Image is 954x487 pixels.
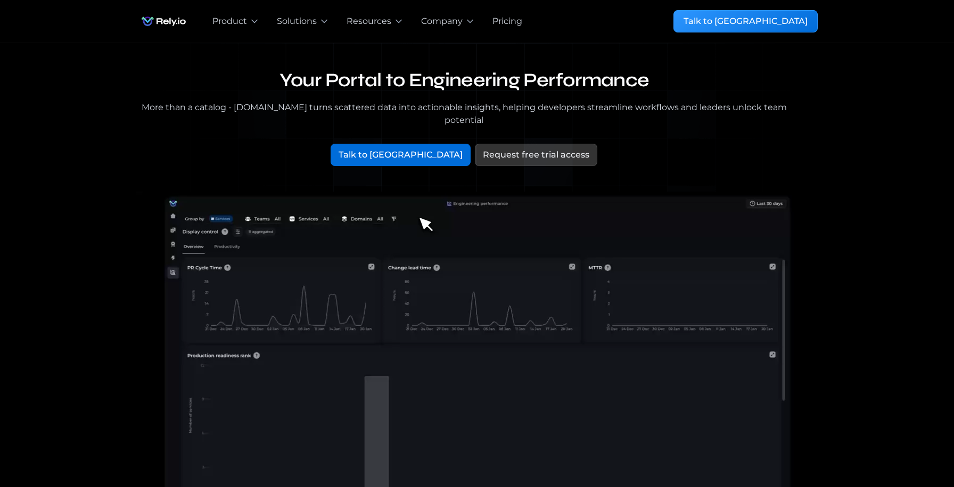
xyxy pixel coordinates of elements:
a: Request free trial access [475,144,597,166]
div: Product [212,15,247,28]
div: Talk to [GEOGRAPHIC_DATA] [339,148,463,161]
a: Talk to [GEOGRAPHIC_DATA] [331,144,471,166]
div: Talk to [GEOGRAPHIC_DATA] [684,15,808,28]
img: Rely.io logo [136,11,191,32]
div: Resources [347,15,391,28]
div: Company [421,15,463,28]
div: Solutions [277,15,317,28]
h1: Your Portal to Engineering Performance [136,69,792,93]
a: Talk to [GEOGRAPHIC_DATA] [673,10,818,32]
div: More than a catalog - [DOMAIN_NAME] turns scattered data into actionable insights, helping develo... [136,101,792,127]
a: home [136,11,191,32]
div: Request free trial access [483,148,589,161]
a: Pricing [492,15,522,28]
